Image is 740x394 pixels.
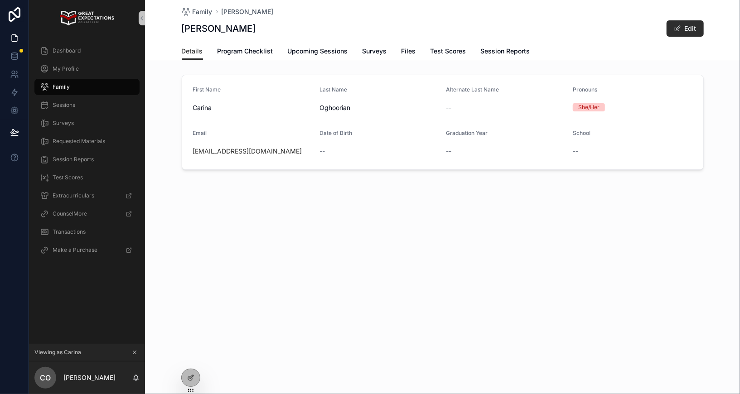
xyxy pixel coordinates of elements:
a: Family [34,79,140,95]
span: Files [401,47,416,56]
div: scrollable content [29,36,145,270]
span: Transactions [53,228,86,235]
img: App logo [60,11,114,25]
span: Dashboard [53,47,81,54]
span: Details [182,47,203,56]
span: Family [53,83,70,91]
span: Oghoorian [319,103,439,112]
span: Date of Birth [319,130,352,136]
a: My Profile [34,61,140,77]
a: [PERSON_NAME] [222,7,274,16]
span: School [573,130,590,136]
a: Extracurriculars [34,187,140,204]
span: -- [573,147,578,156]
a: Requested Materials [34,133,140,149]
a: Make a Purchase [34,242,140,258]
span: Session Reports [53,156,94,163]
span: Surveys [53,120,74,127]
div: She/Her [578,103,600,111]
span: Last Name [319,86,347,93]
span: My Profile [53,65,79,72]
a: Session Reports [481,43,530,61]
span: Program Checklist [218,47,273,56]
a: Upcoming Sessions [288,43,348,61]
span: Graduation Year [446,130,488,136]
a: Transactions [34,224,140,240]
a: Dashboard [34,43,140,59]
span: Upcoming Sessions [288,47,348,56]
a: Program Checklist [218,43,273,61]
span: Carina [193,103,313,112]
a: Surveys [34,115,140,131]
span: Surveys [363,47,387,56]
span: CO [40,372,51,383]
span: Email [193,130,207,136]
a: Files [401,43,416,61]
a: Sessions [34,97,140,113]
span: CounselMore [53,210,87,217]
span: Test Scores [430,47,466,56]
span: Family [193,7,213,16]
span: Extracurriculars [53,192,94,199]
a: Test Scores [34,169,140,186]
p: [PERSON_NAME] [63,373,116,382]
span: -- [319,147,325,156]
a: CounselMore [34,206,140,222]
a: Test Scores [430,43,466,61]
h1: [PERSON_NAME] [182,22,256,35]
span: -- [446,147,452,156]
span: Viewing as Carina [34,349,81,356]
span: Test Scores [53,174,83,181]
span: -- [446,103,452,112]
span: Requested Materials [53,138,105,145]
a: [EMAIL_ADDRESS][DOMAIN_NAME] [193,147,302,156]
span: Sessions [53,101,75,109]
a: Details [182,43,203,60]
a: Family [182,7,213,16]
span: Alternate Last Name [446,86,499,93]
span: First Name [193,86,221,93]
a: Surveys [363,43,387,61]
button: Edit [667,20,704,37]
span: Pronouns [573,86,597,93]
span: Make a Purchase [53,246,97,254]
a: Session Reports [34,151,140,168]
span: Session Reports [481,47,530,56]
